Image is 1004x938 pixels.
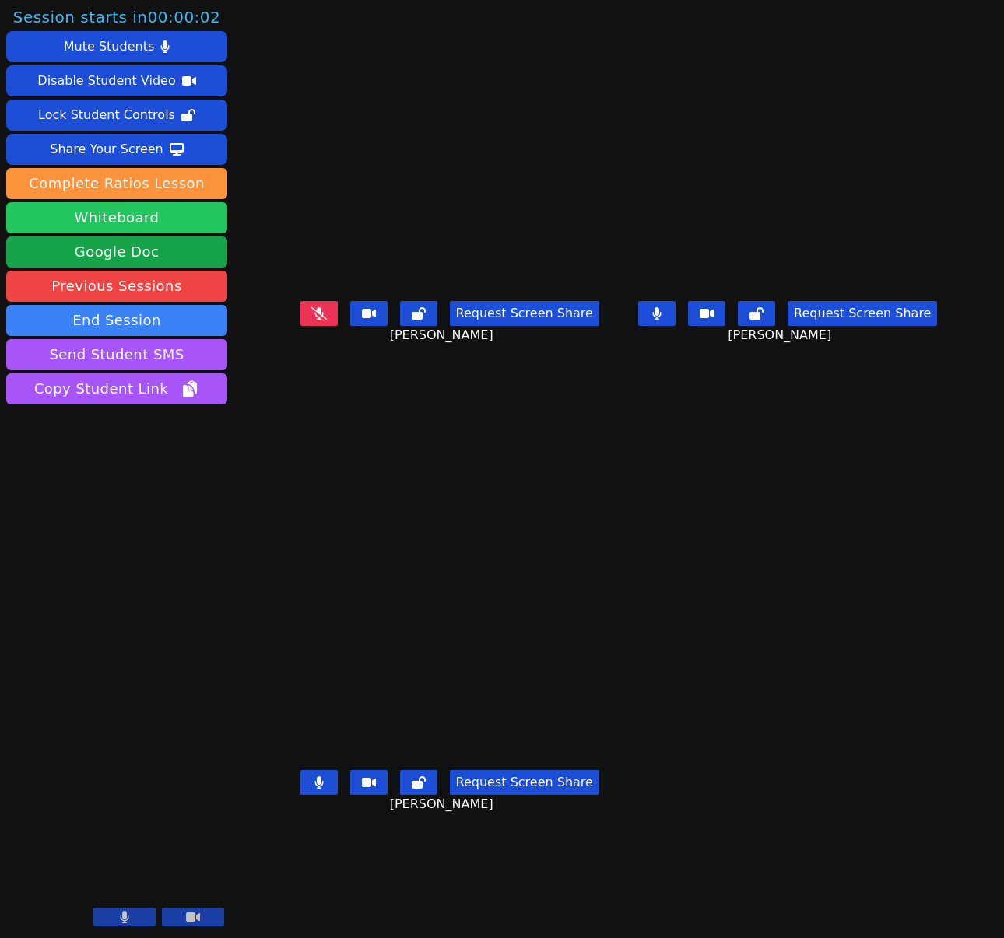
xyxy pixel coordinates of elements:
button: Complete Ratios Lesson [6,168,227,199]
span: [PERSON_NAME] [390,326,497,345]
button: Disable Student Video [6,65,227,96]
button: Request Screen Share [450,770,599,795]
div: Share Your Screen [50,137,163,162]
span: [PERSON_NAME] [390,795,497,814]
a: Google Doc [6,236,227,268]
span: [PERSON_NAME] [728,326,835,345]
button: Request Screen Share [788,301,937,326]
button: Lock Student Controls [6,100,227,131]
button: Send Student SMS [6,339,227,370]
div: Mute Students [64,34,154,59]
button: Whiteboard [6,202,227,233]
button: End Session [6,305,227,336]
button: Copy Student Link [6,373,227,404]
span: Session starts in [13,6,221,28]
div: Lock Student Controls [38,103,175,128]
button: Mute Students [6,31,227,62]
span: Copy Student Link [34,378,199,400]
time: 00:00:02 [147,8,220,26]
div: Disable Student Video [37,68,175,93]
button: Share Your Screen [6,134,227,165]
button: Request Screen Share [450,301,599,326]
a: Previous Sessions [6,271,227,302]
